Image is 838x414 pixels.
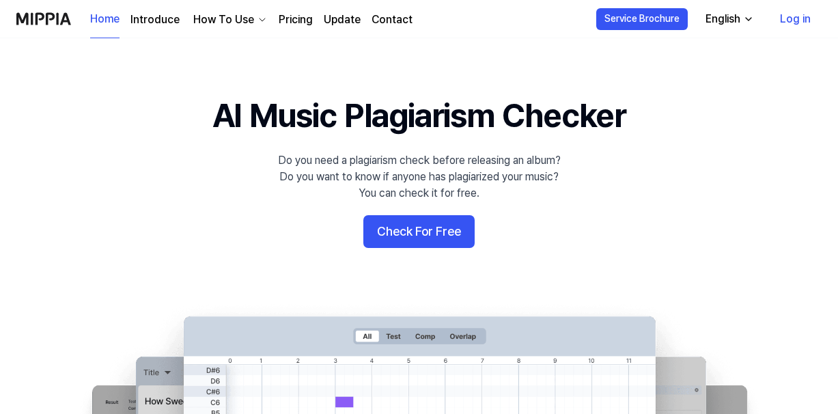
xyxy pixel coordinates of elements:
a: Update [324,12,361,28]
a: Contact [372,12,413,28]
a: Pricing [279,12,313,28]
a: Home [90,1,120,38]
button: How To Use [191,12,268,28]
button: Check For Free [363,215,475,248]
a: Introduce [130,12,180,28]
h1: AI Music Plagiarism Checker [212,93,626,139]
div: Do you need a plagiarism check before releasing an album? Do you want to know if anyone has plagi... [278,152,561,202]
button: Service Brochure [596,8,688,30]
div: English [703,11,743,27]
button: English [695,5,762,33]
div: How To Use [191,12,257,28]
